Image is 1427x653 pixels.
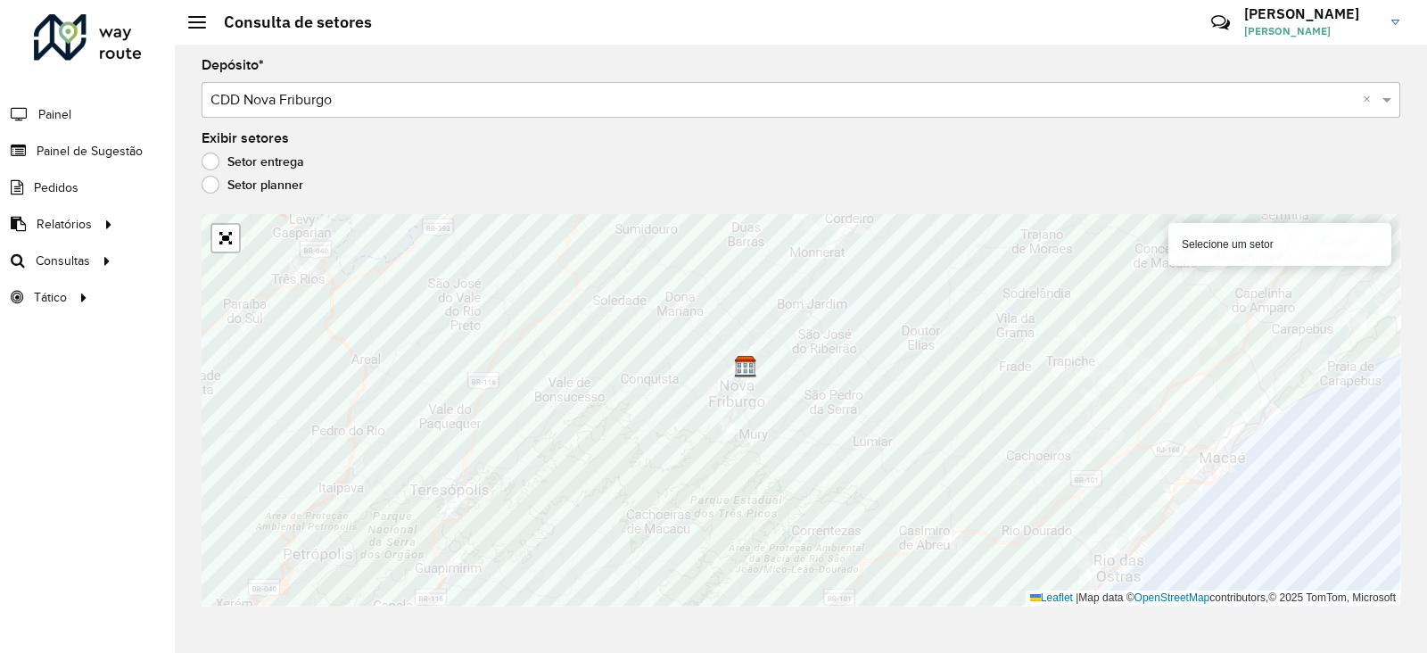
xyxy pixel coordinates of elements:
span: [PERSON_NAME] [1244,23,1378,39]
a: Abrir mapa em tela cheia [212,225,239,252]
h2: Consulta de setores [206,12,372,32]
span: | [1076,591,1078,604]
label: Depósito [202,54,264,76]
label: Setor planner [202,176,303,194]
a: Contato Rápido [1201,4,1240,42]
span: Relatórios [37,215,92,234]
div: Selecione um setor [1168,223,1391,266]
label: Setor entrega [202,153,304,170]
label: Exibir setores [202,128,289,149]
a: Leaflet [1030,591,1073,604]
span: Clear all [1363,89,1378,111]
span: Consultas [36,252,90,270]
a: OpenStreetMap [1134,591,1210,604]
span: Pedidos [34,178,78,197]
span: Painel de Sugestão [37,142,143,161]
h3: [PERSON_NAME] [1244,5,1378,22]
span: Painel [38,105,71,124]
span: Tático [34,288,67,307]
div: Map data © contributors,© 2025 TomTom, Microsoft [1026,591,1400,606]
